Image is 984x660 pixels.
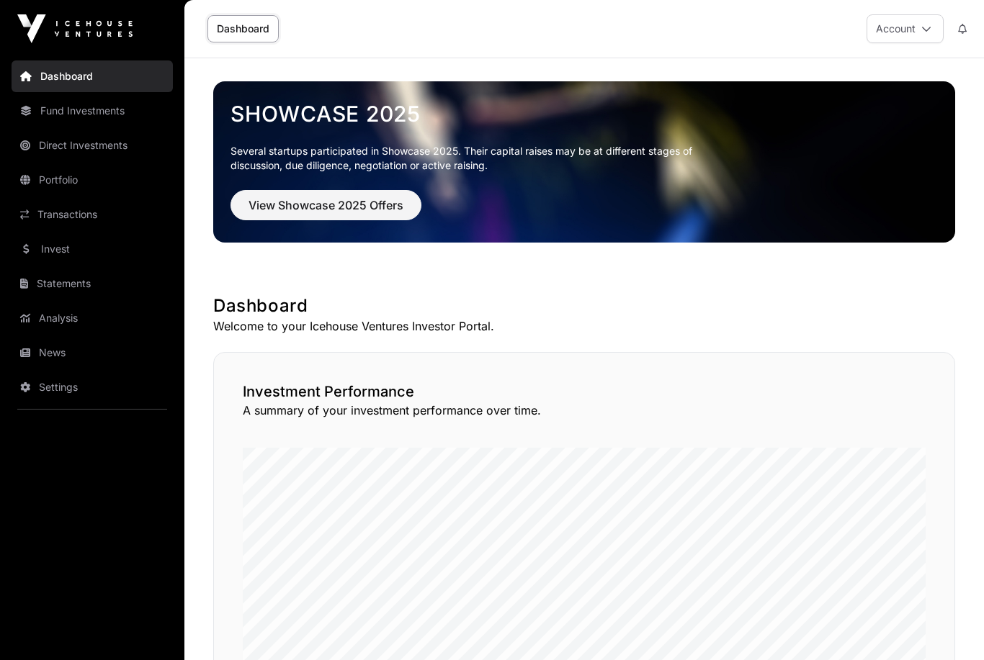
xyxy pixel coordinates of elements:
[231,190,421,220] button: View Showcase 2025 Offers
[213,294,955,317] h1: Dashboard
[231,101,938,127] a: Showcase 2025
[12,337,173,369] a: News
[12,164,173,196] a: Portfolio
[912,591,984,660] iframe: Chat Widget
[243,402,926,419] p: A summary of your investment performance over time.
[12,302,173,334] a: Analysis
[243,381,926,402] h2: Investment Performance
[12,130,173,161] a: Direct Investments
[231,144,715,173] p: Several startups participated in Showcase 2025. Their capital raises may be at different stages o...
[213,317,955,335] p: Welcome to your Icehouse Ventures Investor Portal.
[12,233,173,265] a: Invest
[207,15,279,42] a: Dashboard
[12,199,173,230] a: Transactions
[17,14,133,43] img: Icehouse Ventures Logo
[867,14,944,43] button: Account
[213,81,955,243] img: Showcase 2025
[12,95,173,127] a: Fund Investments
[12,60,173,92] a: Dashboard
[12,268,173,299] a: Statements
[12,371,173,403] a: Settings
[231,204,421,219] a: View Showcase 2025 Offers
[249,196,403,214] span: View Showcase 2025 Offers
